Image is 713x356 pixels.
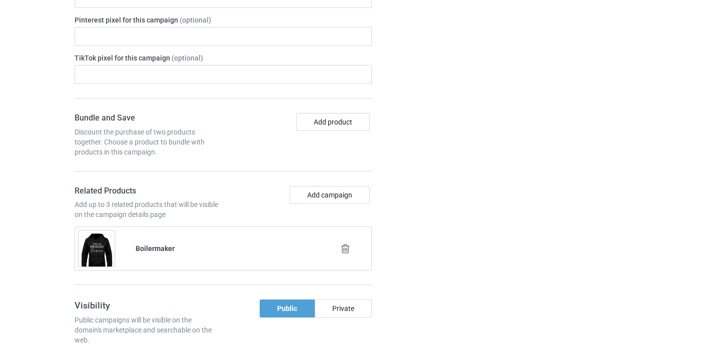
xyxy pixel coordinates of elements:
[75,199,220,219] div: Add up to 3 related products that will be visible on the campaign details page
[75,186,220,196] h4: Related Products
[75,113,220,123] h4: Bundle and Save
[296,113,370,131] button: Add product
[75,127,220,157] div: Discount the purchase of two products together. Choose a product to bundle with products in this ...
[75,15,372,25] label: Pinterest pixel for this campaign
[315,299,372,317] div: Private
[75,53,372,63] label: TikTok pixel for this campaign
[75,299,220,311] h3: Visibility
[75,315,220,345] div: Public campaigns will be visible on the domain's marketplace and searchable on the web.
[290,186,370,204] button: Add campaign
[136,244,175,252] b: Boilermaker
[172,54,203,62] span: (optional)
[260,299,315,317] div: Public
[180,16,211,24] span: (optional)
